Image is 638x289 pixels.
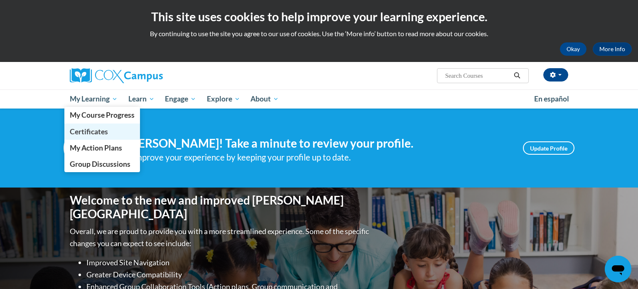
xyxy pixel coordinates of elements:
h2: This site uses cookies to help improve your learning experience. [6,8,632,25]
div: Main menu [57,89,581,109]
img: Profile Image [64,129,101,167]
div: Help improve your experience by keeping your profile up to date. [113,151,510,164]
a: Learn [123,89,160,109]
a: En español [529,90,574,108]
span: Group Discussions [70,160,130,168]
a: Cox Campus [70,68,228,83]
span: Explore [207,94,240,104]
p: Overall, we are proud to provide you with a more streamlined experience. Some of the specific cha... [70,225,371,249]
span: En español [534,94,569,103]
a: Certificates [64,124,140,140]
a: My Action Plans [64,140,140,156]
span: Certificates [70,127,108,136]
button: Okay [560,42,586,56]
li: Improved Site Navigation [86,257,371,269]
a: My Learning [64,89,123,109]
input: Search Courses [444,71,511,81]
h4: Hi [PERSON_NAME]! Take a minute to review your profile. [113,136,510,151]
img: Cox Campus [70,68,163,83]
button: Search [511,71,523,81]
span: About [250,94,279,104]
a: Update Profile [523,141,574,155]
span: My Course Progress [70,111,135,119]
span: My Learning [70,94,118,104]
a: Engage [159,89,201,109]
button: Account Settings [543,68,568,82]
span: Engage [165,94,196,104]
iframe: Button to launch messaging window [605,256,631,282]
a: About [245,89,285,109]
p: By continuing to use the site you agree to our use of cookies. Use the ‘More info’ button to read... [6,29,632,38]
li: Greater Device Compatibility [86,269,371,281]
a: My Course Progress [64,107,140,123]
a: Group Discussions [64,156,140,172]
span: Learn [128,94,155,104]
h1: Welcome to the new and improved [PERSON_NAME][GEOGRAPHIC_DATA] [70,193,371,221]
a: Explore [201,89,245,109]
a: More Info [593,42,632,56]
span: My Action Plans [70,143,122,152]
